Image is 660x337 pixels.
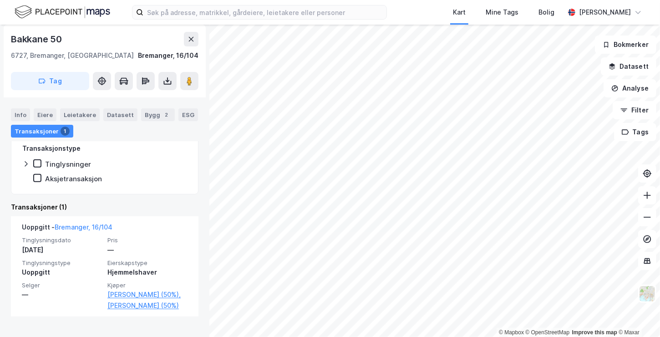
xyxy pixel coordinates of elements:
div: 1 [61,127,70,136]
span: Kjøper [107,281,188,289]
div: Mine Tags [486,7,518,18]
iframe: Chat Widget [614,293,660,337]
span: Tinglysningstype [22,259,102,267]
div: Aksjetransaksjon [45,174,102,183]
button: Analyse [604,79,656,97]
div: — [107,245,188,255]
img: logo.f888ab2527a4732fd821a326f86c7f29.svg [15,4,110,20]
div: Bakkane 50 [11,32,64,46]
div: Datasett [103,108,137,121]
div: Transaksjoner [11,125,73,138]
div: [DATE] [22,245,102,255]
a: Mapbox [499,329,524,336]
div: Uoppgitt - [22,222,112,236]
div: Transaksjoner (1) [11,202,198,213]
div: Bremanger, 16/104 [138,50,198,61]
div: [PERSON_NAME] [579,7,631,18]
div: Tinglysninger [45,160,91,168]
div: Info [11,108,30,121]
div: Leietakere [60,108,100,121]
button: Bokmerker [595,36,656,54]
div: Kontrollprogram for chat [614,293,660,337]
input: Søk på adresse, matrikkel, gårdeiere, leietakere eller personer [143,5,386,19]
a: [PERSON_NAME] (50%) [107,300,188,311]
div: 2 [162,110,171,119]
div: Bolig [538,7,554,18]
a: OpenStreetMap [526,329,570,336]
button: Datasett [601,57,656,76]
div: Uoppgitt [22,267,102,278]
span: Tinglysningsdato [22,236,102,244]
div: Kart [453,7,466,18]
span: Selger [22,281,102,289]
span: Pris [107,236,188,244]
div: Eiere [34,108,56,121]
a: [PERSON_NAME] (50%), [107,289,188,300]
img: Z [639,285,656,302]
button: Tag [11,72,89,90]
a: Improve this map [572,329,617,336]
div: Bygg [141,108,175,121]
div: Hjemmelshaver [107,267,188,278]
span: Eierskapstype [107,259,188,267]
button: Tags [614,123,656,141]
div: — [22,289,102,300]
a: Bremanger, 16/104 [55,223,112,231]
div: 6727, Bremanger, [GEOGRAPHIC_DATA] [11,50,134,61]
div: Transaksjonstype [22,143,81,154]
button: Filter [613,101,656,119]
div: ESG [178,108,198,121]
